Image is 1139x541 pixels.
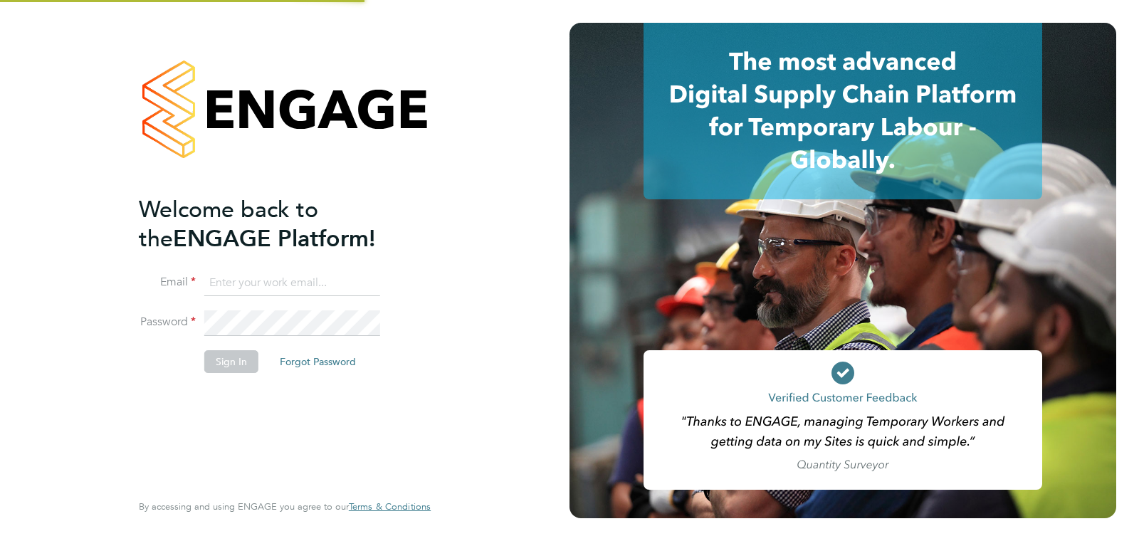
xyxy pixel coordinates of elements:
[139,196,318,253] span: Welcome back to the
[268,350,367,373] button: Forgot Password
[139,275,196,290] label: Email
[349,501,431,513] a: Terms & Conditions
[349,500,431,513] span: Terms & Conditions
[204,350,258,373] button: Sign In
[204,270,380,296] input: Enter your work email...
[139,500,431,513] span: By accessing and using ENGAGE you agree to our
[139,315,196,330] label: Password
[139,195,416,253] h2: ENGAGE Platform!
